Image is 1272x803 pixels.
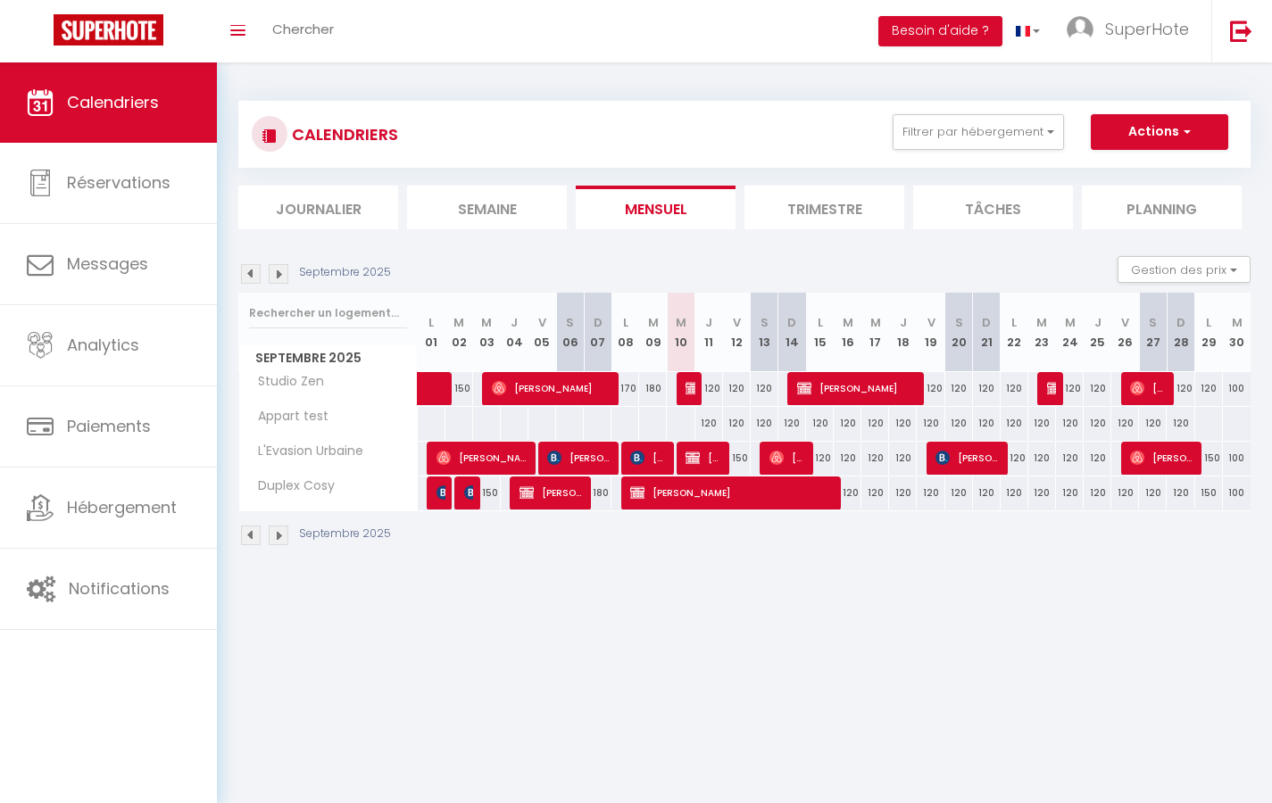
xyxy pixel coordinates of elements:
th: 08 [611,293,639,372]
th: 05 [528,293,556,372]
div: 120 [861,442,889,475]
div: 120 [917,372,944,405]
div: 120 [695,372,723,405]
div: 120 [945,476,973,509]
span: Chercher [272,20,334,38]
th: 18 [889,293,917,372]
div: 120 [973,407,1001,440]
th: 12 [723,293,751,372]
div: 120 [1056,442,1084,475]
span: [PERSON_NAME] [1130,441,1194,475]
div: 120 [1001,442,1028,475]
span: [PERSON_NAME] [769,441,806,475]
button: Gestion des prix [1118,256,1251,283]
div: 120 [834,442,861,475]
div: 120 [1084,372,1111,405]
span: Messages [67,252,148,275]
th: 26 [1111,293,1139,372]
th: 30 [1223,293,1251,372]
abbr: L [1011,314,1017,331]
th: 02 [445,293,473,372]
div: 120 [1001,407,1028,440]
span: [PERSON_NAME] [520,476,584,509]
th: 11 [695,293,723,372]
li: Mensuel [576,186,736,229]
abbr: M [648,314,659,331]
div: 120 [1084,442,1111,475]
li: Planning [1082,186,1242,229]
span: Hébergement [67,496,177,518]
abbr: J [900,314,907,331]
span: [PERSON_NAME] [PERSON_NAME] [1047,371,1056,405]
th: 19 [917,293,944,372]
li: Trimestre [744,186,904,229]
div: 120 [723,407,751,440]
abbr: D [1176,314,1185,331]
div: 120 [973,476,1001,509]
abbr: J [705,314,712,331]
th: 29 [1195,293,1223,372]
abbr: S [955,314,963,331]
li: Journalier [238,186,398,229]
img: Super Booking [54,14,163,46]
abbr: D [787,314,796,331]
th: 23 [1028,293,1056,372]
th: 25 [1084,293,1111,372]
div: 120 [751,372,778,405]
abbr: S [761,314,769,331]
div: 120 [889,476,917,509]
abbr: J [511,314,518,331]
div: 100 [1223,372,1251,405]
button: Filtrer par hébergement [893,114,1064,150]
div: 150 [723,442,751,475]
span: Réservations [67,171,170,194]
span: Paiements [67,415,151,437]
div: 100 [1223,476,1251,509]
div: 120 [1028,476,1056,509]
th: 13 [751,293,778,372]
div: 120 [889,407,917,440]
div: 120 [723,372,751,405]
abbr: M [870,314,881,331]
abbr: D [982,314,991,331]
h3: CALENDRIERS [287,114,398,154]
img: ... [1067,16,1093,43]
abbr: S [1149,314,1157,331]
div: 120 [945,407,973,440]
th: 21 [973,293,1001,372]
p: Septembre 2025 [299,264,391,281]
span: SuperHote [1105,18,1189,40]
div: 120 [1167,372,1194,405]
span: [PERSON_NAME] [436,441,528,475]
abbr: M [481,314,492,331]
div: 120 [1167,407,1194,440]
span: [PERSON_NAME] [630,476,833,509]
abbr: M [1232,314,1243,331]
div: 120 [861,476,889,509]
div: 120 [806,442,834,475]
div: 170 [611,372,639,405]
th: 07 [584,293,611,372]
span: [PERSON_NAME] [686,371,694,405]
span: Analytics [67,334,139,356]
span: [PERSON_NAME] [464,476,473,509]
div: 120 [973,372,1001,405]
abbr: M [453,314,464,331]
button: Besoin d'aide ? [878,16,1002,46]
th: 24 [1056,293,1084,372]
th: 28 [1167,293,1194,372]
div: 120 [1001,372,1028,405]
div: 120 [917,407,944,440]
div: 100 [1223,442,1251,475]
th: 04 [501,293,528,372]
abbr: M [843,314,853,331]
th: 01 [418,293,445,372]
div: 120 [834,476,861,509]
p: Septembre 2025 [299,526,391,542]
th: 09 [639,293,667,372]
div: 120 [806,407,834,440]
abbr: M [676,314,686,331]
th: 22 [1001,293,1028,372]
th: 27 [1139,293,1167,372]
span: Duplex Cosy [242,476,339,496]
